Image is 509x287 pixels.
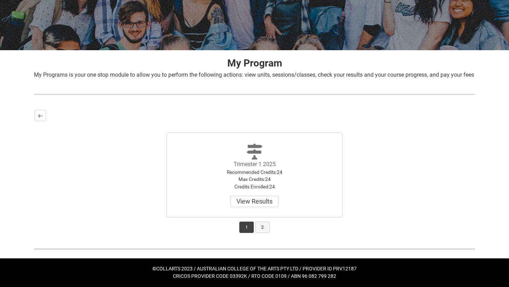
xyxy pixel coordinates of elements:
[215,176,294,183] div: Max Credits : 24
[215,183,294,190] div: Credits Enrolled : 24
[215,169,294,176] div: Recommended Credits : 24
[239,222,254,233] button: 1
[35,110,46,121] button: Back
[227,57,282,69] strong: My Program
[34,71,474,78] span: My Programs is your one stop module to allow you to perform the following actions: view units, se...
[255,222,270,233] button: 2
[234,161,276,168] label: Trimester 1 2025
[230,196,279,207] button: Trimester 1 2025Recommended Credits:24Max Credits:24Credits Enrolled:24
[34,90,475,98] img: REDU_GREY_LINE
[34,245,475,252] img: REDU_GREY_LINE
